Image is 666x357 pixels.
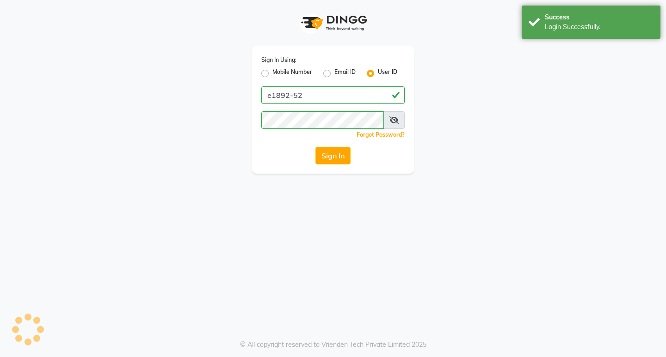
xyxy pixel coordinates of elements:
label: Email ID [334,68,356,79]
label: Sign In Using: [261,56,296,64]
img: logo1.svg [296,9,370,36]
input: Username [261,111,384,129]
a: Forgot Password? [357,131,405,138]
label: User ID [378,68,397,79]
input: Username [261,86,405,104]
button: Sign In [315,147,351,164]
div: Login Successfully. [545,22,654,32]
div: Success [545,12,654,22]
label: Mobile Number [272,68,312,79]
